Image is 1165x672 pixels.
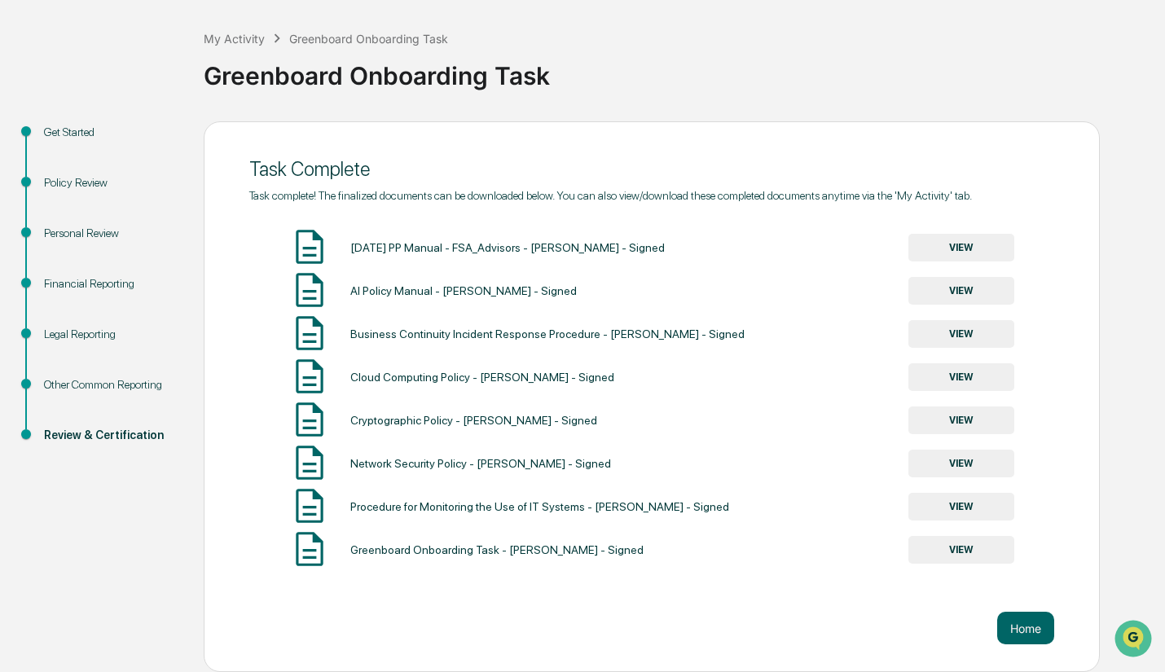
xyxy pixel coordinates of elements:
[204,32,265,46] div: My Activity
[289,313,330,354] img: Document Icon
[44,275,178,292] div: Financial Reporting
[42,74,269,91] input: Clear
[289,270,330,310] img: Document Icon
[350,500,729,513] div: Procedure for Monitoring the Use of IT Systems - [PERSON_NAME] - Signed
[44,124,178,141] div: Get Started
[350,284,577,297] div: AI Policy Manual - [PERSON_NAME] - Signed
[10,199,112,228] a: 🖐️Preclearance
[55,125,267,141] div: Start new chat
[16,207,29,220] div: 🖐️
[16,125,46,154] img: 1746055101610-c473b297-6a78-478c-a979-82029cc54cd1
[350,327,745,340] div: Business Continuity Incident Response Procedure - [PERSON_NAME] - Signed
[908,493,1014,520] button: VIEW
[289,32,448,46] div: Greenboard Onboarding Task
[55,141,206,154] div: We're available if you need us!
[908,320,1014,348] button: VIEW
[10,230,109,259] a: 🔎Data Lookup
[997,612,1054,644] button: Home
[44,326,178,343] div: Legal Reporting
[908,406,1014,434] button: VIEW
[908,363,1014,391] button: VIEW
[908,536,1014,564] button: VIEW
[350,457,611,470] div: Network Security Policy - [PERSON_NAME] - Signed
[289,356,330,397] img: Document Icon
[44,376,178,393] div: Other Common Reporting
[33,205,105,222] span: Preclearance
[289,399,330,440] img: Document Icon
[289,226,330,267] img: Document Icon
[350,543,644,556] div: Greenboard Onboarding Task - [PERSON_NAME] - Signed
[44,225,178,242] div: Personal Review
[44,174,178,191] div: Policy Review
[908,450,1014,477] button: VIEW
[112,199,209,228] a: 🗄️Attestations
[908,277,1014,305] button: VIEW
[16,238,29,251] div: 🔎
[277,130,297,149] button: Start new chat
[350,241,665,254] div: [DATE] PP Manual - FSA_Advisors - [PERSON_NAME] - Signed
[289,485,330,526] img: Document Icon
[249,157,1054,181] div: Task Complete
[350,371,614,384] div: Cloud Computing Policy - [PERSON_NAME] - Signed
[350,414,597,427] div: Cryptographic Policy - [PERSON_NAME] - Signed
[118,207,131,220] div: 🗄️
[44,427,178,444] div: Review & Certification
[289,529,330,569] img: Document Icon
[115,275,197,288] a: Powered byPylon
[162,276,197,288] span: Pylon
[289,442,330,483] img: Document Icon
[16,34,297,60] p: How can we help?
[1113,618,1157,662] iframe: Open customer support
[249,189,1054,202] div: Task complete! The finalized documents can be downloaded below. You can also view/download these ...
[134,205,202,222] span: Attestations
[33,236,103,253] span: Data Lookup
[908,234,1014,261] button: VIEW
[204,48,1157,90] div: Greenboard Onboarding Task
